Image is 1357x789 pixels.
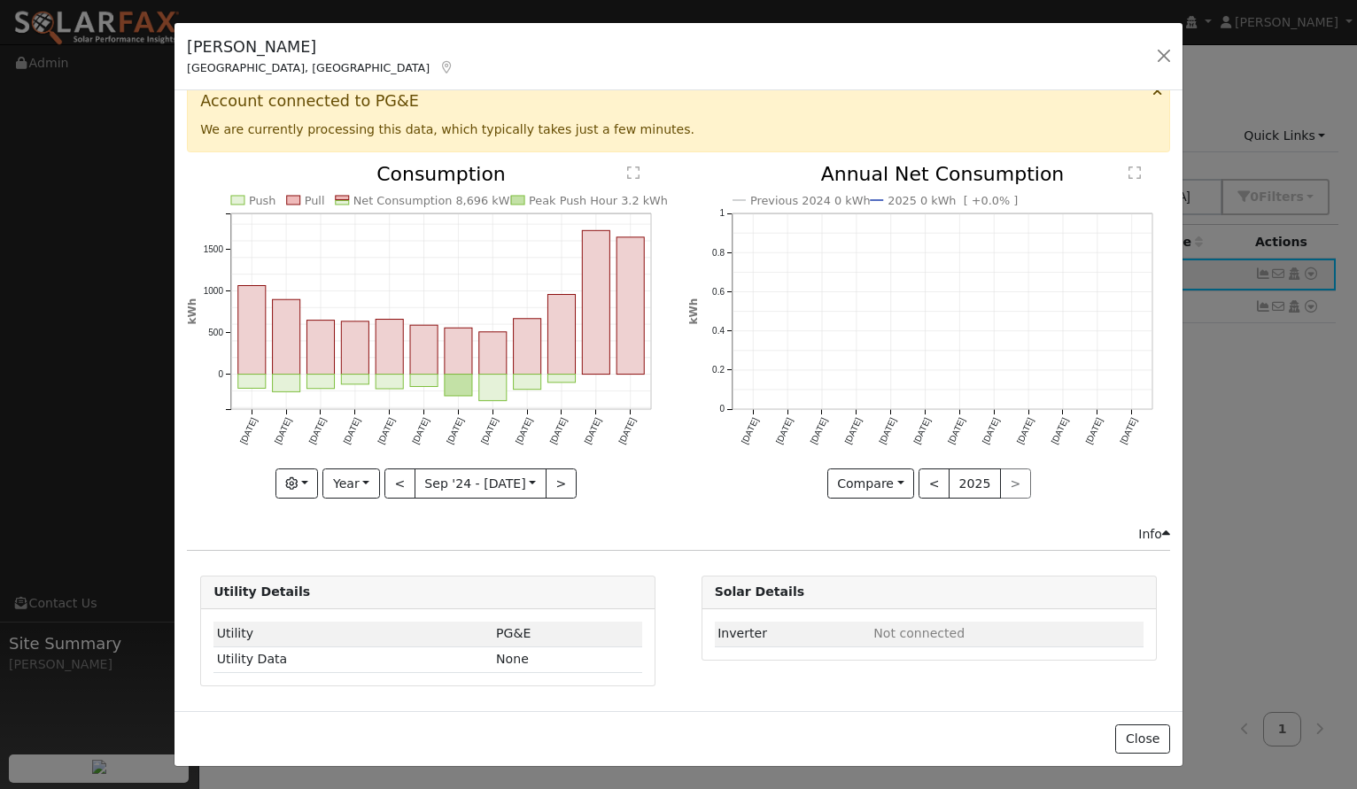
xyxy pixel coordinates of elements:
[715,622,871,647] td: Inverter
[186,298,198,325] text: kWh
[273,375,300,392] rect: onclick=""
[715,584,804,599] strong: Solar Details
[322,468,379,499] button: Year
[410,416,430,445] text: [DATE]
[820,163,1064,185] text: Annual Net Consumption
[384,468,415,499] button: <
[617,416,638,445] text: [DATE]
[376,163,506,185] text: Consumption
[1049,416,1069,445] text: [DATE]
[213,584,310,599] strong: Utility Details
[438,60,454,74] a: Map
[410,375,438,387] rect: onclick=""
[548,416,569,445] text: [DATE]
[773,416,794,445] text: [DATE]
[376,375,403,389] rect: onclick=""
[712,365,725,375] text: 0.2
[617,237,645,375] rect: onclick=""
[877,416,897,445] text: [DATE]
[888,194,1018,207] text: 2025 0 kWh [ +0.0% ]
[342,375,369,384] rect: onclick=""
[353,194,517,207] text: Net Consumption 8,696 kWh
[1015,416,1035,445] text: [DATE]
[249,194,276,207] text: Push
[410,325,438,374] rect: onclick=""
[376,319,403,374] rect: onclick=""
[627,166,640,180] text: 
[946,416,966,445] text: [DATE]
[238,285,266,374] rect: onclick=""
[342,321,369,375] rect: onclick=""
[712,287,725,297] text: 0.6
[273,299,300,374] rect: onclick=""
[687,298,700,325] text: kWh
[712,247,725,257] text: 0.8
[583,416,603,445] text: [DATE]
[583,230,610,374] rect: onclick=""
[842,416,863,445] text: [DATE]
[445,328,472,374] rect: onclick=""
[1138,525,1170,544] div: Info
[187,61,430,74] span: [GEOGRAPHIC_DATA], [GEOGRAPHIC_DATA]
[307,321,335,375] rect: onclick=""
[750,194,871,207] text: Previous 2024 0 kWh
[514,416,534,445] text: [DATE]
[187,79,1170,151] div: We are currently processing this data, which typically takes just a few minutes.
[479,375,507,401] rect: onclick=""
[919,468,950,499] button: <
[273,416,293,445] text: [DATE]
[376,416,397,445] text: [DATE]
[719,208,725,218] text: 1
[213,646,492,672] td: Utility Data
[1115,724,1169,754] button: Close
[1128,166,1141,180] text: 
[949,468,1001,499] button: 2025
[445,416,465,445] text: [DATE]
[307,375,335,389] rect: onclick=""
[514,319,541,375] rect: onclick=""
[305,194,325,207] text: Pull
[445,375,472,396] rect: onclick=""
[213,622,492,647] td: Utility
[981,416,1001,445] text: [DATE]
[479,416,500,445] text: [DATE]
[873,626,965,640] span: ID: null, authorized: None
[548,294,576,374] rect: onclick=""
[1083,416,1104,445] text: [DATE]
[204,244,224,253] text: 1500
[1118,416,1138,445] text: [DATE]
[238,416,259,445] text: [DATE]
[496,626,531,640] span: ID: 17330666, authorized: 09/25/25
[546,468,577,499] button: >
[911,416,932,445] text: [DATE]
[415,468,547,499] button: Sep '24 - [DATE]
[219,369,224,379] text: 0
[208,328,223,337] text: 500
[712,326,725,336] text: 0.4
[204,286,224,296] text: 1000
[529,194,668,207] text: Peak Push Hour 3.2 kWh
[496,652,529,666] span: None
[200,92,1157,111] h3: Account connected to PG&E
[238,375,266,389] rect: onclick=""
[808,416,828,445] text: [DATE]
[548,375,576,383] rect: onclick=""
[740,416,760,445] text: [DATE]
[307,416,328,445] text: [DATE]
[827,468,915,499] button: Compare
[187,35,454,58] h5: [PERSON_NAME]
[514,375,541,390] rect: onclick=""
[479,332,507,375] rect: onclick=""
[719,404,725,414] text: 0
[342,416,362,445] text: [DATE]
